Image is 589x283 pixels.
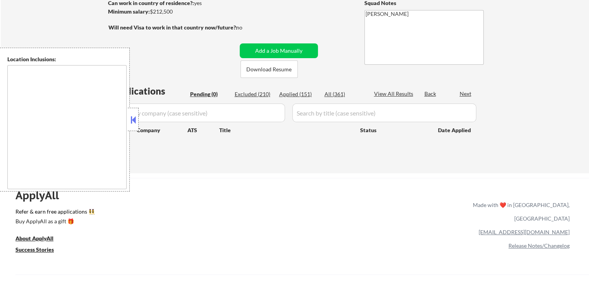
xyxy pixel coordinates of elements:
[15,209,311,217] a: Refer & earn free applications 👯‍♀️
[15,235,53,242] u: About ApplyAll
[424,90,437,98] div: Back
[374,90,416,98] div: View All Results
[460,90,472,98] div: Next
[438,126,472,134] div: Date Applied
[279,90,318,98] div: Applied (151)
[360,123,427,137] div: Status
[235,90,273,98] div: Excluded (210)
[108,8,237,16] div: $212,500
[108,8,150,15] strong: Minimum salary:
[15,245,64,255] a: Success Stories
[190,90,229,98] div: Pending (0)
[15,219,93,224] div: Buy ApplyAll as a gift 🎁
[240,60,298,78] button: Download Resume
[15,217,93,227] a: Buy ApplyAll as a gift 🎁
[111,104,285,122] input: Search by company (case sensitive)
[325,90,363,98] div: All (361)
[187,126,219,134] div: ATS
[236,24,258,31] div: no
[7,55,127,63] div: Location Inclusions:
[240,43,318,58] button: Add a Job Manually
[219,126,353,134] div: Title
[470,198,570,225] div: Made with ❤️ in [GEOGRAPHIC_DATA], [GEOGRAPHIC_DATA]
[292,104,476,122] input: Search by title (case sensitive)
[111,86,187,96] div: Applications
[15,234,64,244] a: About ApplyAll
[479,229,570,235] a: [EMAIL_ADDRESS][DOMAIN_NAME]
[15,189,68,202] div: ApplyAll
[137,126,187,134] div: Company
[508,242,570,249] a: Release Notes/Changelog
[108,24,237,31] strong: Will need Visa to work in that country now/future?:
[15,246,54,253] u: Success Stories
